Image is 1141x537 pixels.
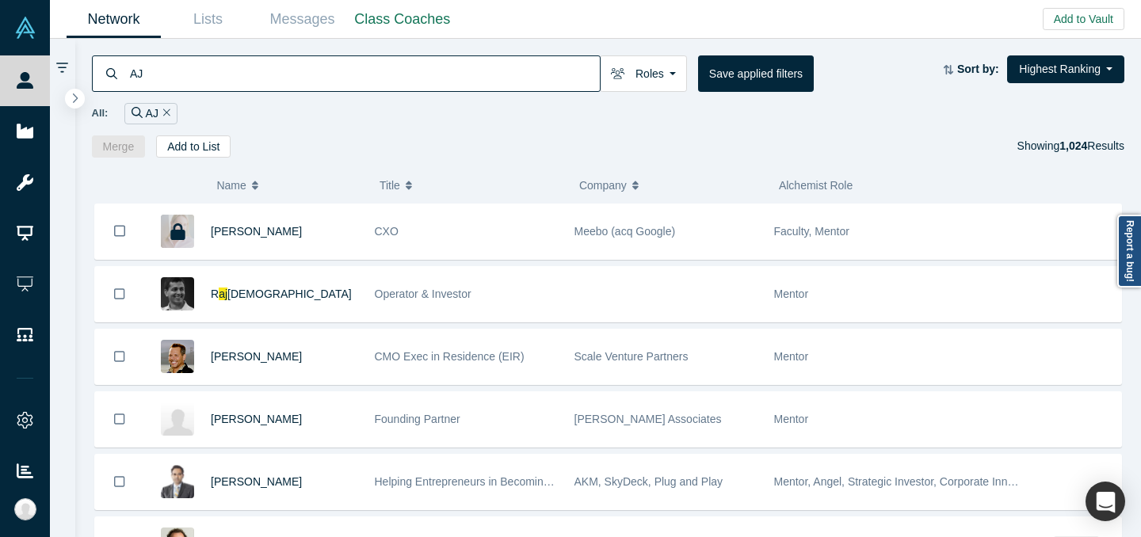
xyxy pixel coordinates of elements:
[158,105,170,123] button: Remove Filter
[211,413,302,425] a: [PERSON_NAME]
[161,277,194,310] img: Raj Jain's Profile Image
[219,288,227,300] span: aj
[375,350,525,363] span: CMO Exec in Residence (EIR)
[161,402,194,436] img: Tim Draper's Profile Image
[161,340,194,373] img: Peter Giordano's Profile Image
[67,1,161,38] a: Network
[774,225,849,238] span: Faculty, Mentor
[216,169,363,202] button: Name
[1059,139,1087,152] strong: 1,024
[14,17,36,39] img: Alchemist Vault Logo
[779,179,853,192] span: Alchemist Role
[92,105,109,121] span: All:
[349,1,456,38] a: Class Coaches
[95,455,144,509] button: Bookmark
[255,1,349,38] a: Messages
[95,204,144,259] button: Bookmark
[95,392,144,447] button: Bookmark
[375,225,399,238] span: CXO
[579,169,762,202] button: Company
[774,288,809,300] span: Mentor
[211,475,302,488] a: [PERSON_NAME]
[227,288,352,300] span: [DEMOGRAPHIC_DATA]
[211,288,219,300] span: R
[211,225,302,238] a: [PERSON_NAME]
[774,350,809,363] span: Mentor
[698,55,814,92] button: Save applied filters
[380,169,400,202] span: Title
[1059,139,1124,152] span: Results
[574,350,689,363] span: Scale Venture Partners
[211,350,302,363] a: [PERSON_NAME]
[375,288,471,300] span: Operator & Investor
[156,135,231,158] button: Add to List
[1017,135,1124,158] div: Showing
[375,413,460,425] span: Founding Partner
[92,135,146,158] button: Merge
[957,63,999,75] strong: Sort by:
[216,169,246,202] span: Name
[774,413,809,425] span: Mentor
[380,169,563,202] button: Title
[211,288,352,300] a: Raj[DEMOGRAPHIC_DATA]
[124,103,177,124] div: AJ
[600,55,687,92] button: Roles
[574,475,723,488] span: AKM, SkyDeck, Plug and Play
[579,169,627,202] span: Company
[161,465,194,498] img: Amitt Mehta's Profile Image
[1117,215,1141,288] a: Report a bug!
[1043,8,1124,30] button: Add to Vault
[95,267,144,322] button: Bookmark
[161,1,255,38] a: Lists
[1007,55,1124,83] button: Highest Ranking
[14,498,36,520] img: Ally Hoang's Account
[95,329,144,384] button: Bookmark
[375,475,715,488] span: Helping Entrepreneurs in Becoming the Best Versions of Themselves
[574,413,722,425] span: [PERSON_NAME] Associates
[574,225,676,238] span: Meebo (acq Google)
[128,55,600,92] input: Search by name, title, company, summary, expertise, investment criteria or topics of focus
